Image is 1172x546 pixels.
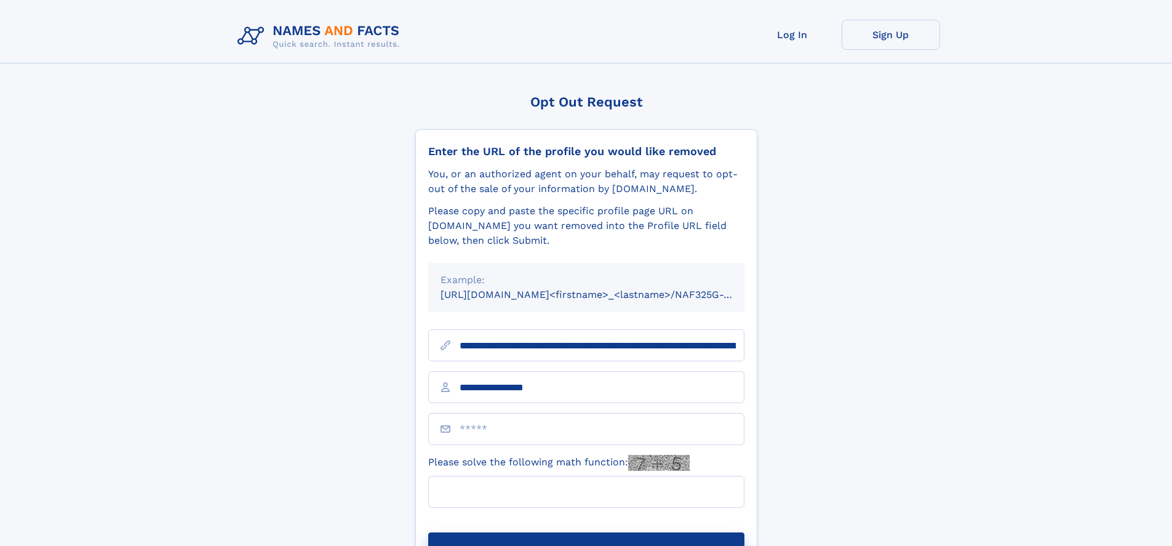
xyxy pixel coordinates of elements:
small: [URL][DOMAIN_NAME]<firstname>_<lastname>/NAF325G-xxxxxxxx [440,289,768,300]
a: Log In [743,20,842,50]
img: Logo Names and Facts [233,20,410,53]
div: Opt Out Request [415,94,757,110]
a: Sign Up [842,20,940,50]
div: Example: [440,273,732,287]
label: Please solve the following math function: [428,455,690,471]
div: You, or an authorized agent on your behalf, may request to opt-out of the sale of your informatio... [428,167,744,196]
div: Enter the URL of the profile you would like removed [428,145,744,158]
div: Please copy and paste the specific profile page URL on [DOMAIN_NAME] you want removed into the Pr... [428,204,744,248]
